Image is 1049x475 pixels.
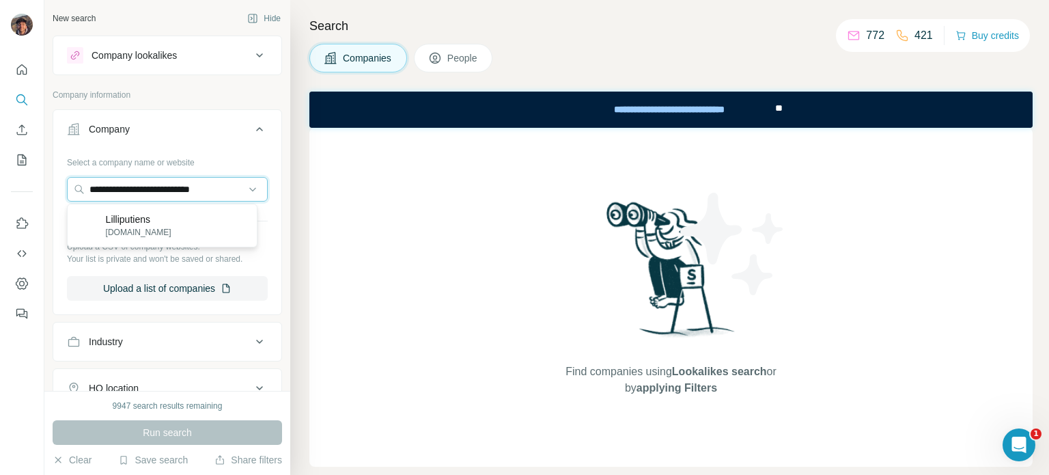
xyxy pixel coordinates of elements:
[92,49,177,62] div: Company lookalikes
[67,276,268,301] button: Upload a list of companies
[53,113,281,151] button: Company
[53,325,281,358] button: Industry
[53,39,281,72] button: Company lookalikes
[118,453,188,467] button: Save search
[447,51,479,65] span: People
[637,382,717,394] span: applying Filters
[672,366,767,377] span: Lookalikes search
[53,372,281,405] button: HQ location
[11,57,33,82] button: Quick start
[600,198,742,351] img: Surfe Illustration - Woman searching with binoculars
[1003,429,1035,461] iframe: Intercom live chat
[106,226,171,239] p: [DOMAIN_NAME]
[106,213,171,226] p: Lilliputiens
[11,118,33,142] button: Enrich CSV
[53,89,282,101] p: Company information
[67,151,268,169] div: Select a company name or website
[309,16,1033,36] h4: Search
[53,12,96,25] div: New search
[11,211,33,236] button: Use Surfe on LinkedIn
[11,87,33,112] button: Search
[113,400,223,412] div: 9947 search results remaining
[79,216,98,235] img: Lilliputiens
[89,335,123,349] div: Industry
[11,241,33,266] button: Use Surfe API
[914,27,933,44] p: 421
[1031,429,1041,439] span: 1
[214,453,282,467] button: Share filters
[11,14,33,36] img: Avatar
[309,92,1033,128] iframe: Banner
[89,122,130,136] div: Company
[11,301,33,326] button: Feedback
[11,148,33,172] button: My lists
[671,182,794,306] img: Surfe Illustration - Stars
[866,27,884,44] p: 772
[561,364,780,396] span: Find companies using or by
[955,26,1019,45] button: Buy credits
[67,253,268,265] p: Your list is private and won't be saved or shared.
[11,271,33,296] button: Dashboard
[238,8,290,29] button: Hide
[343,51,393,65] span: Companies
[89,381,139,395] div: HQ location
[53,453,92,467] button: Clear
